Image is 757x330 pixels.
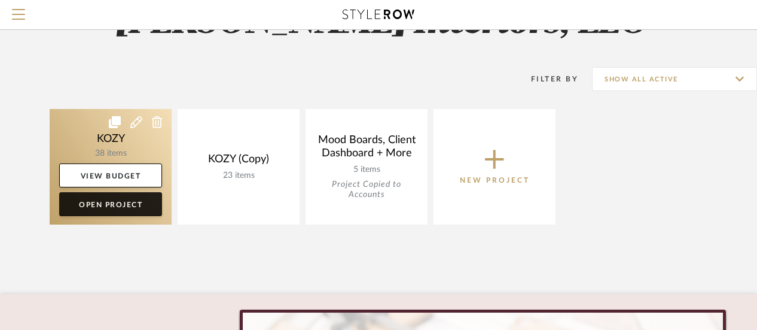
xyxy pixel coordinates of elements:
div: KOZY (Copy) [187,153,290,171]
div: 23 items [187,171,290,181]
div: Project Copied to Accounts [315,180,418,200]
button: New Project [434,109,555,225]
p: New Project [460,174,530,186]
div: Mood Boards, Client Dashboard + More [315,134,418,165]
div: 5 items [315,165,418,175]
a: Open Project [59,192,162,216]
a: View Budget [59,164,162,187]
div: Filter By [515,73,578,85]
